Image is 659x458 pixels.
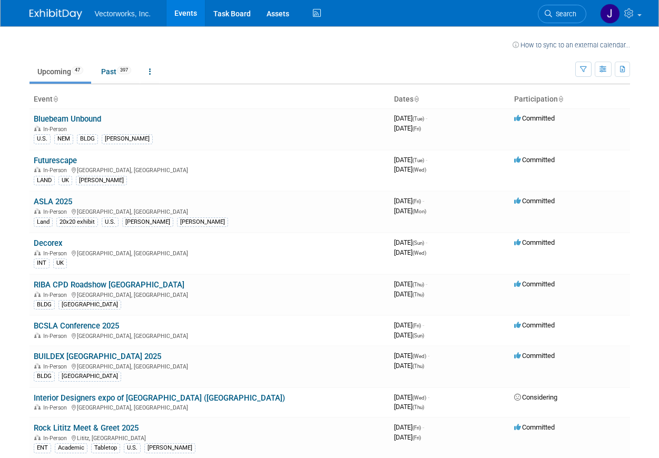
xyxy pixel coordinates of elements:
[34,176,55,185] div: LAND
[34,126,41,131] img: In-Person Event
[34,333,41,338] img: In-Person Event
[422,321,424,329] span: -
[58,176,72,185] div: UK
[43,292,70,298] span: In-Person
[514,321,555,329] span: Committed
[34,443,51,453] div: ENT
[43,250,70,257] span: In-Person
[428,352,429,360] span: -
[34,331,386,340] div: [GEOGRAPHIC_DATA], [GEOGRAPHIC_DATA]
[394,331,424,339] span: [DATE]
[513,41,630,49] a: How to sync to an external calendar...
[102,217,119,227] div: U.S.
[412,425,421,431] span: (Fri)
[514,352,555,360] span: Committed
[514,280,555,288] span: Committed
[394,393,429,401] span: [DATE]
[53,258,67,268] div: UK
[56,217,98,227] div: 20x20 exhibit
[412,333,424,338] span: (Sun)
[394,207,426,215] span: [DATE]
[72,66,83,74] span: 47
[34,208,41,214] img: In-Person Event
[514,114,555,122] span: Committed
[412,353,426,359] span: (Wed)
[34,433,386,442] div: Lititz, [GEOGRAPHIC_DATA]
[122,217,173,227] div: [PERSON_NAME]
[34,114,101,124] a: Bluebeam Unbound
[412,404,424,410] span: (Thu)
[76,176,127,185] div: [PERSON_NAME]
[93,62,139,82] a: Past397
[34,300,55,310] div: BLDG
[414,95,419,103] a: Sort by Start Date
[394,321,424,329] span: [DATE]
[390,91,510,108] th: Dates
[426,114,427,122] span: -
[34,363,41,369] img: In-Person Event
[43,126,70,133] span: In-Person
[394,114,427,122] span: [DATE]
[34,165,386,174] div: [GEOGRAPHIC_DATA], [GEOGRAPHIC_DATA]
[43,363,70,370] span: In-Person
[412,240,424,246] span: (Sun)
[600,4,620,24] img: Jennifer Williams
[412,157,424,163] span: (Tue)
[394,423,424,431] span: [DATE]
[412,282,424,287] span: (Thu)
[34,207,386,215] div: [GEOGRAPHIC_DATA], [GEOGRAPHIC_DATA]
[394,290,424,298] span: [DATE]
[34,197,72,206] a: ASLA 2025
[34,217,53,227] div: Land
[428,393,429,401] span: -
[514,393,557,401] span: Considering
[514,423,555,431] span: Committed
[34,134,51,144] div: U.S.
[538,5,586,23] a: Search
[412,363,424,369] span: (Thu)
[58,372,121,381] div: [GEOGRAPHIC_DATA]
[34,167,41,172] img: In-Person Event
[412,208,426,214] span: (Mon)
[43,404,70,411] span: In-Person
[394,197,424,205] span: [DATE]
[412,167,426,173] span: (Wed)
[29,91,390,108] th: Event
[34,372,55,381] div: BLDG
[95,9,151,18] span: Vectorworks, Inc.
[412,116,424,122] span: (Tue)
[510,91,630,108] th: Participation
[412,395,426,401] span: (Wed)
[34,258,50,268] div: INT
[43,208,70,215] span: In-Person
[394,433,421,441] span: [DATE]
[34,248,386,257] div: [GEOGRAPHIC_DATA], [GEOGRAPHIC_DATA]
[412,323,421,328] span: (Fri)
[426,280,427,288] span: -
[514,156,555,164] span: Committed
[394,156,427,164] span: [DATE]
[102,134,153,144] div: [PERSON_NAME]
[177,217,228,227] div: [PERSON_NAME]
[514,197,555,205] span: Committed
[34,404,41,410] img: In-Person Event
[394,352,429,360] span: [DATE]
[34,238,63,248] a: Decorex
[394,280,427,288] span: [DATE]
[412,126,421,132] span: (Fri)
[77,134,98,144] div: BLDG
[558,95,563,103] a: Sort by Participation Type
[34,321,119,331] a: BCSLA Conference 2025
[394,165,426,173] span: [DATE]
[34,156,77,165] a: Futurescape
[394,403,424,411] span: [DATE]
[394,362,424,370] span: [DATE]
[394,238,427,246] span: [DATE]
[34,403,386,411] div: [GEOGRAPHIC_DATA], [GEOGRAPHIC_DATA]
[117,66,131,74] span: 397
[34,250,41,255] img: In-Person Event
[34,280,184,290] a: RIBA CPD Roadshow [GEOGRAPHIC_DATA]
[422,197,424,205] span: -
[426,238,427,246] span: -
[55,443,87,453] div: Academic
